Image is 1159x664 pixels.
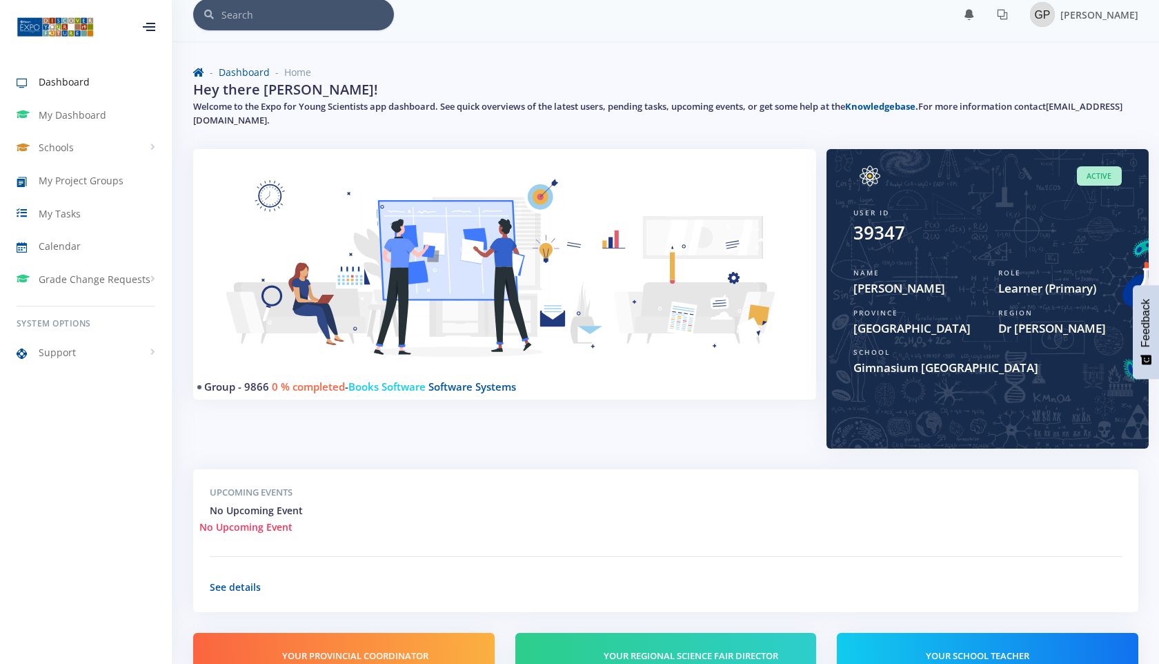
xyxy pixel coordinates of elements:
h2: Hey there [PERSON_NAME]! [193,79,378,100]
span: No Upcoming Event [210,504,303,517]
a: [EMAIL_ADDRESS][DOMAIN_NAME] [193,100,1122,126]
h5: Your Regional Science Fair Director [604,650,800,663]
span: Support [39,345,76,360]
button: Feedback - Show survey [1133,285,1159,379]
h5: Welcome to the Expo for Young Scientists app dashboard. See quick overviews of the latest users, ... [193,100,1138,127]
span: Role [998,268,1021,277]
span: 0 % completed [272,380,345,393]
span: Schools [39,140,74,155]
li: Home [270,65,311,79]
span: My Dashboard [39,108,106,122]
img: Learner [210,166,800,389]
span: Gimnasium [GEOGRAPHIC_DATA] [853,359,1122,377]
h4: - [204,379,794,395]
nav: breadcrumb [193,65,1138,79]
a: See details [210,580,261,594]
h5: Upcoming Events [210,486,1122,500]
span: Grade Change Requests [39,272,150,286]
span: Books Software [348,380,426,393]
span: [PERSON_NAME] [1060,8,1138,21]
img: Image placeholder [853,166,886,186]
span: Learner (Primary) [998,280,1122,297]
span: Software Systems [428,380,516,393]
span: [GEOGRAPHIC_DATA] [853,320,977,338]
span: Calendar [39,239,81,253]
span: Dr [PERSON_NAME] [998,320,1122,338]
a: Dashboard [219,66,270,79]
h5: Your Provincial Coordinator [282,650,478,663]
span: No Upcoming Event [199,520,293,534]
img: ... [17,16,94,38]
span: [PERSON_NAME] [853,280,977,297]
a: Group - 9866 [204,380,269,393]
span: Name [853,268,880,277]
span: My Project Groups [39,173,123,188]
a: Knowledgebase. [845,100,918,113]
span: School [853,347,890,357]
span: User ID [853,208,889,217]
h5: Your School Teacher [926,650,1122,663]
span: Feedback [1140,299,1152,347]
span: Active [1077,166,1122,186]
span: Province [853,308,898,318]
span: Region [998,308,1033,318]
div: 39347 [853,219,905,246]
span: Dashboard [39,75,90,89]
img: Image placeholder [1030,2,1055,27]
h6: System Options [17,318,155,330]
span: My Tasks [39,206,81,221]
